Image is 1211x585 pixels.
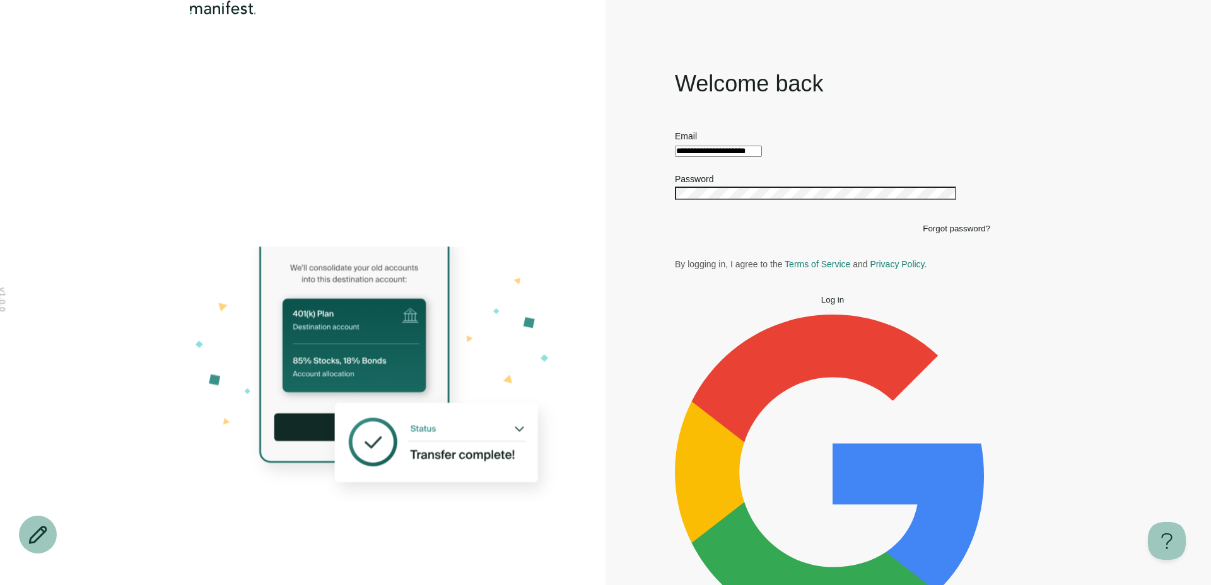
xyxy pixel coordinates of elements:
[1148,522,1186,560] iframe: Help Scout Beacon - Open
[675,258,990,270] p: By logging in, I agree to the and .
[923,224,990,233] button: Forgot password?
[675,174,713,184] label: Password
[785,259,850,269] a: Terms of Service
[870,259,924,269] a: Privacy Policy
[675,131,697,141] label: Email
[821,295,844,304] span: Log in
[675,69,990,99] h1: Welcome back
[675,295,990,304] button: Log in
